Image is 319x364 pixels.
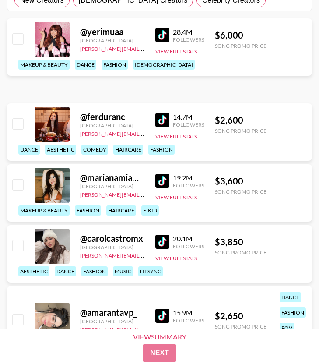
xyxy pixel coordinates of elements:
iframe: Drift Widget Chat Controller [275,320,308,353]
div: 28.4M [173,28,204,36]
div: aesthetic [45,145,76,155]
img: TikTok [155,174,169,188]
div: makeup & beauty [18,60,70,70]
div: Song Promo Price [215,323,266,330]
img: TikTok [155,28,169,42]
div: Followers [173,243,204,250]
div: haircare [113,145,143,155]
div: [GEOGRAPHIC_DATA] [80,37,145,44]
div: Followers [173,36,204,43]
div: [GEOGRAPHIC_DATA] [80,122,145,129]
div: @ ferduranc [80,111,145,122]
div: 15.9M [173,308,204,317]
div: fashion [75,205,101,216]
a: [PERSON_NAME][EMAIL_ADDRESS][DOMAIN_NAME] [80,129,210,137]
div: Followers [173,182,204,189]
img: TikTok [155,113,169,127]
div: Song Promo Price [215,127,266,134]
div: @ yerimuaa [80,26,145,37]
div: comedy [81,145,108,155]
div: dance [280,292,301,302]
div: @ amarantavp_ [80,307,145,318]
div: $ 6,000 [215,30,266,41]
div: Song Promo Price [215,249,266,256]
div: Song Promo Price [215,42,266,49]
div: fashion [81,266,108,276]
div: fashion [148,145,175,155]
img: TikTok [155,235,169,249]
div: @ carolcastromx [80,233,145,244]
div: 19.2M [173,173,204,182]
div: [GEOGRAPHIC_DATA] [80,318,145,325]
div: [GEOGRAPHIC_DATA] [80,183,145,190]
button: View Full Stats [155,48,197,55]
div: $ 3,600 [215,176,266,187]
div: music [113,266,133,276]
div: $ 3,850 [215,237,266,247]
img: TikTok [155,309,169,323]
div: haircare [106,205,136,216]
button: Next [143,344,176,362]
div: 20.1M [173,234,204,243]
div: [DEMOGRAPHIC_DATA] [133,60,195,70]
div: $ 2,650 [215,311,266,322]
div: $ 2,600 [215,115,266,126]
div: 14.7M [173,113,204,121]
div: makeup & beauty [18,205,70,216]
button: View Full Stats [155,255,197,262]
div: Song Promo Price [215,188,266,195]
div: dance [75,60,96,70]
button: View Full Stats [155,194,197,201]
div: [GEOGRAPHIC_DATA] [80,244,145,251]
a: [PERSON_NAME][EMAIL_ADDRESS][DOMAIN_NAME] [80,190,210,198]
div: @ marianamiamorch [80,172,145,183]
button: View Full Stats [155,133,197,140]
div: Followers [173,317,204,324]
div: lipsync [138,266,163,276]
div: dance [18,145,40,155]
div: View Summary [126,333,194,341]
div: e-kid [141,205,159,216]
div: dance [55,266,76,276]
div: fashion [102,60,128,70]
div: fashion [280,307,306,318]
a: [PERSON_NAME][EMAIL_ADDRESS][DOMAIN_NAME] [80,251,210,259]
div: Followers [173,121,204,128]
a: [PERSON_NAME][EMAIL_ADDRESS][DOMAIN_NAME] [80,44,210,52]
div: aesthetic [18,266,49,276]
